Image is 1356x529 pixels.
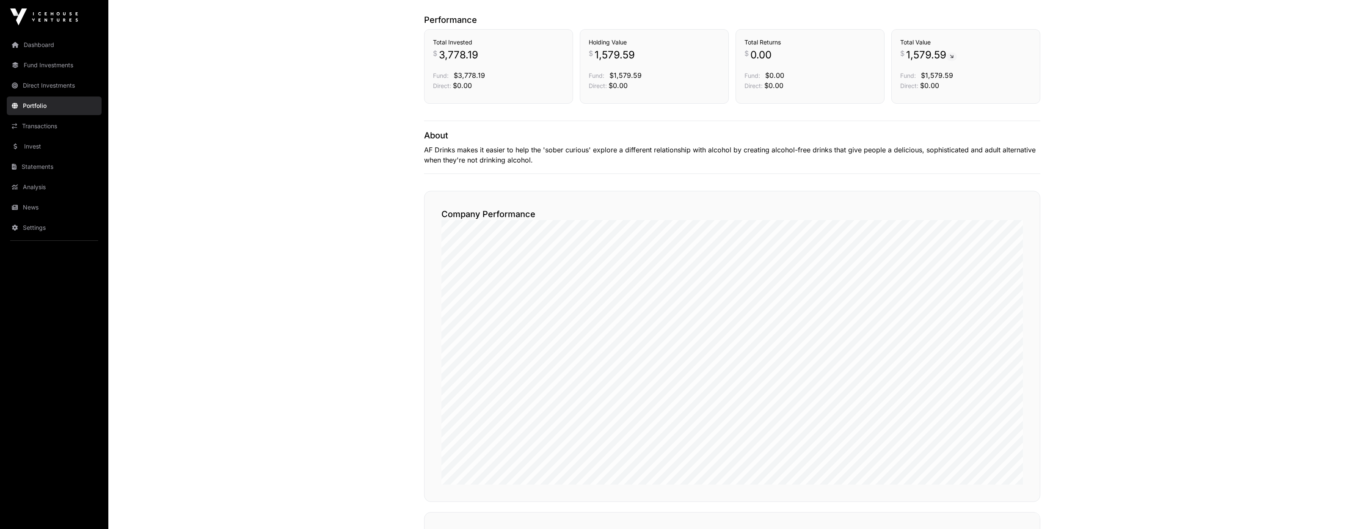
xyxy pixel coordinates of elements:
span: Fund: [433,72,449,79]
span: Direct: [744,82,763,89]
h3: Total Returns [744,38,876,47]
iframe: Chat Widget [1314,488,1356,529]
h2: Company Performance [441,208,1023,220]
a: Invest [7,137,102,156]
h3: Total Invested [433,38,564,47]
a: Dashboard [7,36,102,54]
img: Icehouse Ventures Logo [10,8,78,25]
span: $ [589,48,593,58]
span: $0.00 [609,81,628,90]
h3: Total Value [900,38,1031,47]
h3: Holding Value [589,38,720,47]
p: AF Drinks makes it easier to help the 'sober curious' explore a different relationship with alcoh... [424,145,1040,165]
span: $0.00 [453,81,472,90]
span: $ [900,48,904,58]
a: Fund Investments [7,56,102,74]
a: Statements [7,157,102,176]
p: About [424,129,1040,141]
p: Performance [424,14,1040,26]
a: Portfolio [7,96,102,115]
span: $0.00 [764,81,783,90]
span: $1,579.59 [921,71,953,80]
span: Direct: [433,82,451,89]
a: Analysis [7,178,102,196]
a: Direct Investments [7,76,102,95]
span: $3,778.19 [454,71,485,80]
a: News [7,198,102,217]
span: $1,579.59 [609,71,642,80]
span: 1,579.59 [595,48,635,62]
span: 1,579.59 [906,48,957,62]
a: Settings [7,218,102,237]
span: Direct: [589,82,607,89]
span: Direct: [900,82,918,89]
a: Transactions [7,117,102,135]
span: $0.00 [920,81,939,90]
span: $ [433,48,437,58]
span: $ [744,48,749,58]
span: 0.00 [750,48,772,62]
span: Fund: [744,72,760,79]
span: Fund: [900,72,916,79]
span: 3,778.19 [439,48,478,62]
span: $0.00 [765,71,784,80]
span: Fund: [589,72,604,79]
